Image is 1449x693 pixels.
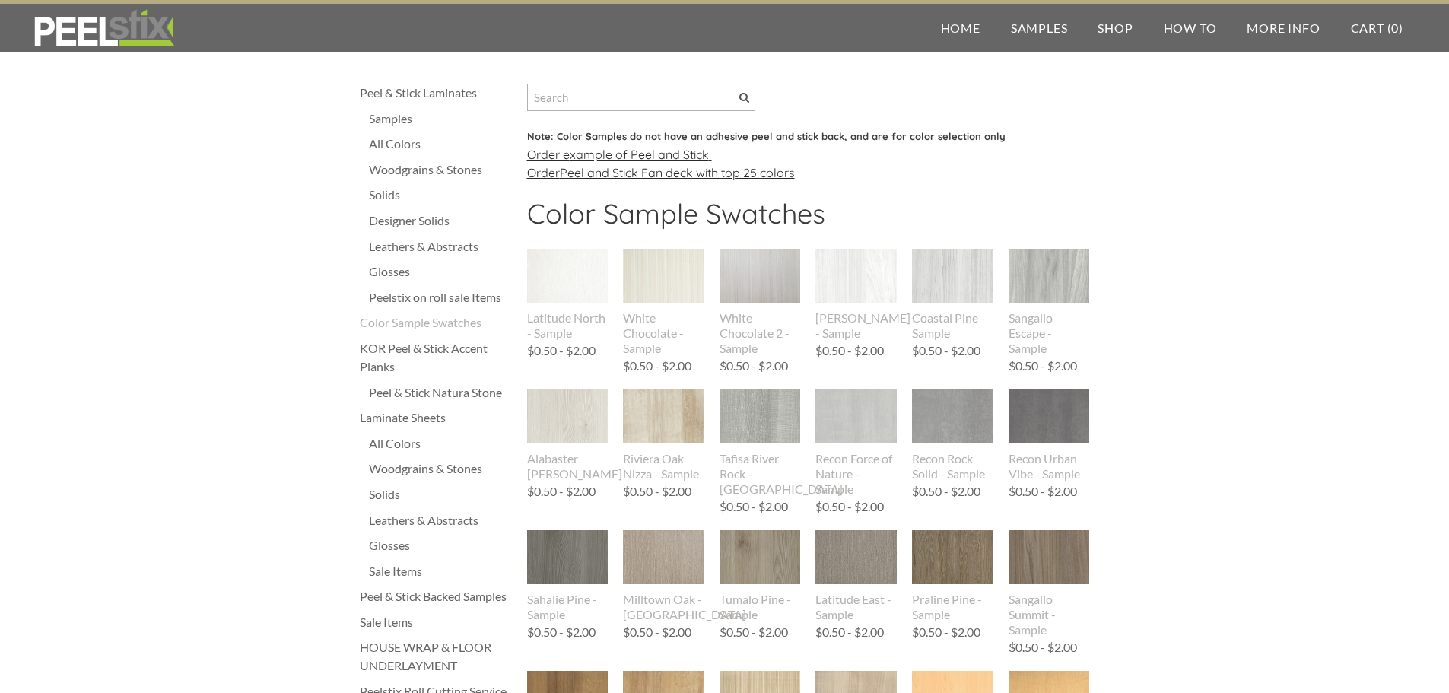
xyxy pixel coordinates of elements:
img: s832171791223022656_p892_i1_w1536.jpeg [912,374,993,461]
div: Tumalo Pine - Sample [720,592,801,622]
div: $0.50 - $2.00 [1009,641,1077,653]
u: Order [527,165,795,180]
div: $0.50 - $2.00 [1009,360,1077,372]
a: Solids [369,186,512,204]
a: Leathers & Abstracts [369,511,512,529]
a: Designer Solids [369,211,512,230]
img: s832171791223022656_p896_i1_w1536.jpeg [815,372,897,461]
span: 0 [1391,21,1399,35]
div: $0.50 - $2.00 [1009,485,1077,497]
a: [PERSON_NAME] - Sample [815,249,897,340]
div: Praline Pine - Sample [912,592,993,622]
div: Sangallo Escape - Sample [1009,310,1090,356]
a: Sale Items [369,562,512,580]
img: s832171791223022656_p336_i1_w400.jpeg [623,530,704,584]
a: Shop [1082,4,1148,52]
div: White Chocolate - Sample [623,310,704,356]
div: Recon Rock Solid - Sample [912,451,993,482]
div: Milltown Oak - [GEOGRAPHIC_DATA] [623,592,704,622]
a: Riviera Oak Nizza - Sample [623,389,704,481]
div: $0.50 - $2.00 [720,360,788,372]
div: White Chocolate 2 - Sample [720,310,801,356]
a: Glosses [369,262,512,281]
img: s832171791223022656_p856_i2_w1700.jpeg [527,505,609,610]
a: Peel and Stick Fan deck with top 25 colors [560,165,795,180]
img: s832171791223022656_p796_i1_w640.jpeg [720,224,801,329]
div: $0.50 - $2.00 [912,626,980,638]
a: KOR Peel & Stick Accent Planks [360,339,512,376]
img: s832171791223022656_p669_i2_w307.jpeg [719,389,801,443]
a: Cart (0) [1336,4,1419,52]
div: Glosses [369,536,512,555]
h2: Color Sample Swatches [527,197,1090,241]
div: Sahalie Pine - Sample [527,592,609,622]
a: Solids [369,485,512,504]
a: Peel & Stick Backed Samples [360,587,512,606]
a: Sangallo Summit - Sample [1009,530,1090,637]
a: Alabaster [PERSON_NAME] [527,389,609,481]
a: HOUSE WRAP & FLOOR UNDERLAYMENT [360,638,512,675]
div: $0.50 - $2.00 [623,626,691,638]
a: Sale Items [360,613,512,631]
img: s832171791223022656_p442_i1_w400.jpeg [623,249,704,303]
img: s832171791223022656_p810_i1_w640.jpeg [1009,224,1090,329]
div: Recon Force of Nature - Sample [815,451,897,497]
a: How To [1149,4,1232,52]
img: s832171791223022656_p870_i1_w1700.jpeg [720,505,801,610]
a: Sahalie Pine - Sample [527,530,609,621]
a: More Info [1231,4,1335,52]
a: Woodgrains & Stones [369,459,512,478]
a: Peel & Stick Laminates [360,84,512,102]
span: Search [739,93,749,103]
input: Search [527,84,755,111]
a: Milltown Oak - [GEOGRAPHIC_DATA] [623,530,704,621]
div: $0.50 - $2.00 [815,345,884,357]
img: s832171791223022656_p338_i1_w400.jpeg [912,530,993,584]
a: Color Sample Swatches [360,313,512,332]
div: $0.50 - $2.00 [527,626,596,638]
a: All Colors [369,434,512,453]
div: Latitude North - Sample [527,310,609,341]
img: s832171791223022656_p843_i1_w738.png [527,366,609,468]
div: $0.50 - $2.00 [527,345,596,357]
a: Sangallo Escape - Sample [1009,249,1090,355]
font: Note: Color Samples do not have an adhesive peel and stick back, and are for color selection only [527,130,1006,142]
a: All Colors [369,135,512,153]
div: Alabaster [PERSON_NAME] [527,451,609,482]
div: $0.50 - $2.00 [527,485,596,497]
a: Samples [369,110,512,128]
a: Laminate Sheets [360,408,512,427]
a: Latitude East - Sample [815,530,897,621]
div: $0.50 - $2.00 [912,345,980,357]
img: s832171791223022656_p435_i1_w400.jpeg [527,249,609,303]
div: Peelstix on roll sale Items [369,288,512,307]
div: $0.50 - $2.00 [720,626,788,638]
img: s832171791223022656_p703_i8_w640.jpeg [623,389,704,443]
div: $0.50 - $2.00 [720,501,788,513]
a: Woodgrains & Stones [369,161,512,179]
a: Recon Force of Nature - Sample [815,389,897,496]
a: Praline Pine - Sample [912,530,993,621]
div: Recon Urban Vibe - Sample [1009,451,1090,482]
div: Riviera Oak Nizza - Sample [623,451,704,482]
a: Recon Urban Vibe - Sample [1009,389,1090,481]
a: Peel & Stick Natura Stone [369,383,512,402]
a: Latitude North - Sample [527,249,609,340]
div: $0.50 - $2.00 [623,485,691,497]
a: Leathers & Abstracts [369,237,512,256]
